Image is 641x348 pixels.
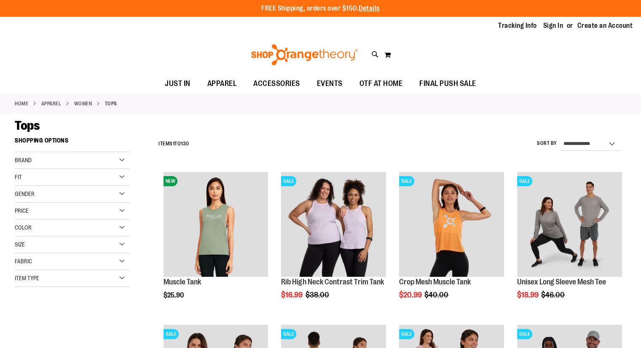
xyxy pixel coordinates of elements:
[15,174,22,180] span: Fit
[15,190,35,197] span: Gender
[164,172,268,277] img: Muscle Tank
[517,172,622,277] img: Unisex Long Sleeve Mesh Tee primary image
[281,172,386,278] a: Rib Tank w/ Contrast Binding primary imageSALE
[250,44,359,65] img: Shop Orangetheory
[15,207,29,214] span: Price
[281,291,304,299] span: $16.99
[517,278,606,286] a: Unisex Long Sleeve Mesh Tee
[399,291,423,299] span: $20.99
[15,241,25,248] span: Size
[245,74,308,94] a: ACCESSORIES
[15,224,32,231] span: Color
[517,172,622,278] a: Unisex Long Sleeve Mesh Tee primary imageSALE
[399,329,414,339] span: SALE
[159,168,273,321] div: product
[164,292,185,299] span: $25.90
[15,275,39,281] span: Item Type
[165,74,190,93] span: JUST IN
[577,21,633,30] a: Create an Account
[498,21,537,30] a: Tracking Info
[15,157,32,163] span: Brand
[158,137,189,150] h2: Items to
[173,141,175,147] span: 1
[261,4,380,13] p: FREE Shipping, orders over $150.
[74,100,92,107] a: WOMEN
[541,291,566,299] span: $46.00
[281,329,296,339] span: SALE
[543,21,563,30] a: Sign In
[419,74,476,93] span: FINAL PUSH SALE
[305,291,330,299] span: $38.00
[15,258,32,265] span: Fabric
[399,172,504,278] a: Crop Mesh Muscle Tank primary imageSALE
[164,172,268,278] a: Muscle TankNEW
[164,329,179,339] span: SALE
[41,100,62,107] a: APPAREL
[15,100,28,107] a: Home
[105,100,117,107] strong: Tops
[15,118,40,133] span: Tops
[411,74,485,94] a: FINAL PUSH SALE
[517,291,540,299] span: $18.99
[308,74,351,94] a: EVENTS
[181,141,189,147] span: 130
[317,74,343,93] span: EVENTS
[253,74,300,93] span: ACCESSORIES
[517,329,532,339] span: SALE
[281,172,386,277] img: Rib Tank w/ Contrast Binding primary image
[359,5,380,12] a: Details
[156,74,199,94] a: JUST IN
[15,133,130,152] strong: Shopping Options
[207,74,237,93] span: APPAREL
[399,172,504,277] img: Crop Mesh Muscle Tank primary image
[517,176,532,186] span: SALE
[399,278,471,286] a: Crop Mesh Muscle Tank
[277,168,390,321] div: product
[395,168,508,321] div: product
[399,176,414,186] span: SALE
[351,74,411,94] a: OTF AT HOME
[164,176,177,186] span: NEW
[424,291,450,299] span: $40.00
[199,74,245,93] a: APPAREL
[513,168,626,321] div: product
[281,176,296,186] span: SALE
[164,278,201,286] a: Muscle Tank
[281,278,384,286] a: Rib High Neck Contrast Trim Tank
[359,74,403,93] span: OTF AT HOME
[537,140,557,147] label: Sort By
